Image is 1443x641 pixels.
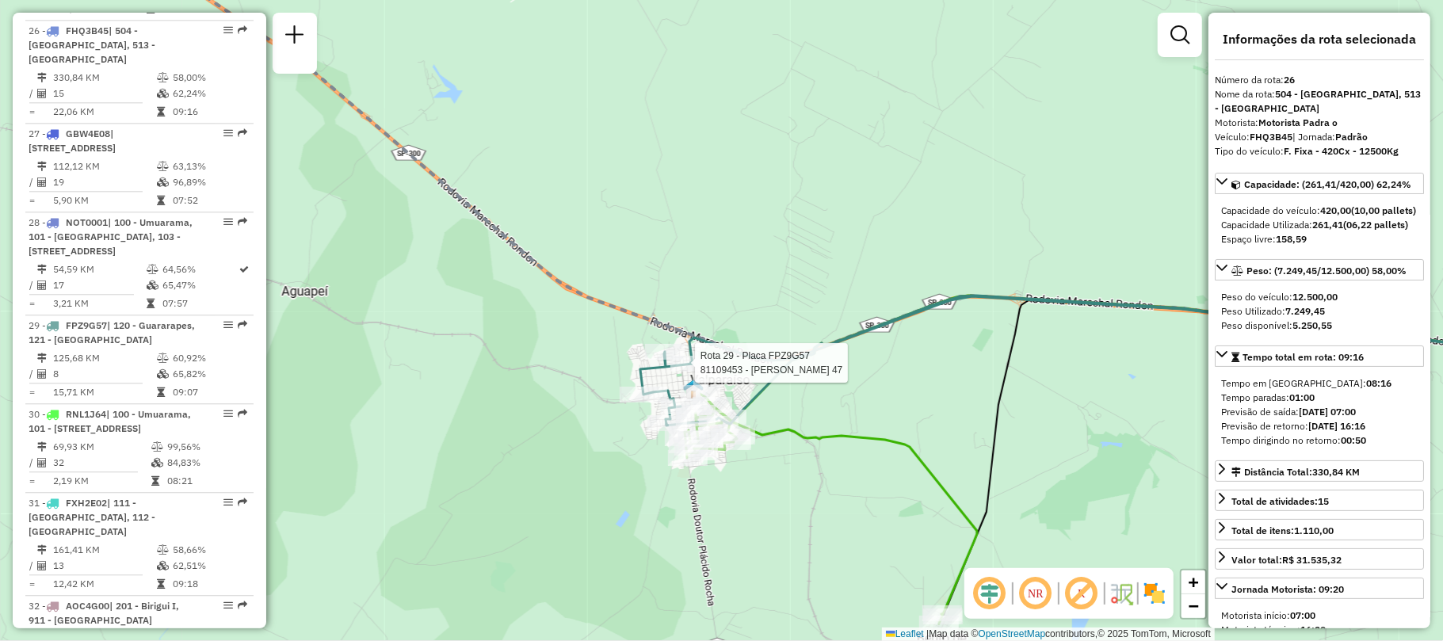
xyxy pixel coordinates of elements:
[52,558,156,574] td: 13
[1285,305,1325,317] strong: 7.249,45
[66,25,109,36] span: FHQ3B45
[52,261,146,277] td: 54,59 KM
[238,320,247,330] em: Rota exportada
[238,25,247,35] em: Rota exportada
[29,408,191,434] span: 30 -
[1299,406,1356,418] strong: [DATE] 07:00
[172,366,247,382] td: 65,82%
[37,458,47,467] i: Total de Atividades
[147,265,158,274] i: % de utilização do peso
[1221,419,1418,433] div: Previsão de retorno:
[37,561,47,570] i: Total de Atividades
[1246,265,1407,277] span: Peso: (7.249,45/12.500,00) 58,00%
[29,25,155,65] span: 26 -
[279,19,311,55] a: Nova sessão e pesquisa
[1215,519,1424,540] a: Total de itens:1.110,00
[157,561,169,570] i: % de utilização da cubagem
[1215,460,1424,482] a: Distância Total:330,84 KM
[52,439,151,455] td: 69,93 KM
[1182,570,1205,594] a: Zoom in
[1215,370,1424,454] div: Tempo total em rota: 09:16
[29,216,193,257] span: | 100 - Umuarama, 101 - [GEOGRAPHIC_DATA], 103 - [STREET_ADDRESS]
[157,353,169,363] i: % de utilização do peso
[882,628,1215,641] div: Map data © contributors,© 2025 TomTom, Microsoft
[1215,578,1424,599] a: Jornada Motorista: 09:20
[172,384,247,400] td: 09:07
[1320,204,1351,216] strong: 420,00
[52,158,156,174] td: 112,12 KM
[223,320,233,330] em: Opções
[172,542,247,558] td: 58,66%
[1215,173,1424,194] a: Capacidade: (261,41/420,00) 62,24%
[29,296,36,311] td: =
[1294,525,1334,536] strong: 1.110,00
[29,497,155,537] span: | 111 - [GEOGRAPHIC_DATA], 112 - [GEOGRAPHIC_DATA]
[29,319,195,345] span: 29 -
[1289,391,1315,403] strong: 01:00
[1231,524,1334,538] div: Total de itens:
[29,128,116,154] span: 27 -
[1189,572,1199,592] span: +
[1231,553,1342,567] div: Valor total:
[66,600,109,612] span: AOC4G00
[1231,582,1344,597] div: Jornada Motorista: 09:20
[238,498,247,507] em: Rota exportada
[52,350,156,366] td: 125,68 KM
[29,366,36,382] td: /
[29,576,36,592] td: =
[223,601,233,610] em: Opções
[29,104,36,120] td: =
[52,104,156,120] td: 22,06 KM
[172,104,247,120] td: 09:16
[1215,284,1424,339] div: Peso: (7.249,45/12.500,00) 58,00%
[29,193,36,208] td: =
[151,442,163,452] i: % de utilização do peso
[1215,87,1424,116] div: Nome da rota:
[166,473,246,489] td: 08:21
[172,70,247,86] td: 58,00%
[223,217,233,227] em: Opções
[166,439,246,455] td: 99,56%
[1258,116,1338,128] strong: Motorista Padra o
[1221,623,1418,637] div: Motorista término:
[172,350,247,366] td: 60,92%
[172,174,247,190] td: 96,89%
[1215,116,1424,130] div: Motorista:
[971,574,1009,612] span: Ocultar deslocamento
[157,73,169,82] i: % de utilização do peso
[238,601,247,610] em: Rota exportada
[1221,304,1418,319] div: Peso Utilizado:
[29,174,36,190] td: /
[683,379,704,399] img: VALPARAISO
[66,319,107,331] span: FPZ9G57
[1221,232,1418,246] div: Espaço livre:
[1221,405,1418,419] div: Previsão de saída:
[1215,548,1424,570] a: Valor total:R$ 31.535,32
[238,409,247,418] em: Rota exportada
[1243,351,1364,363] span: Tempo total em rota: 09:16
[157,107,165,116] i: Tempo total em rota
[886,628,924,639] a: Leaflet
[166,455,246,471] td: 84,83%
[1215,88,1421,114] strong: 504 - [GEOGRAPHIC_DATA], 513 - [GEOGRAPHIC_DATA]
[37,369,47,379] i: Total de Atividades
[1221,319,1418,333] div: Peso disponível:
[1164,19,1196,51] a: Exibir filtros
[1231,495,1329,507] span: Total de atividades:
[52,296,146,311] td: 3,21 KM
[172,158,247,174] td: 63,13%
[52,384,156,400] td: 15,71 KM
[52,86,156,101] td: 15
[1292,131,1368,143] span: | Jornada:
[1221,433,1418,448] div: Tempo dirigindo no retorno:
[1366,377,1391,389] strong: 08:16
[1292,319,1332,331] strong: 5.250,55
[1318,495,1329,507] strong: 15
[223,128,233,138] em: Opções
[157,387,165,397] i: Tempo total em rota
[162,296,239,311] td: 07:57
[1250,131,1292,143] strong: FHQ3B45
[1221,204,1418,218] div: Capacidade do veículo:
[1215,345,1424,367] a: Tempo total em rota: 09:16
[151,476,159,486] i: Tempo total em rota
